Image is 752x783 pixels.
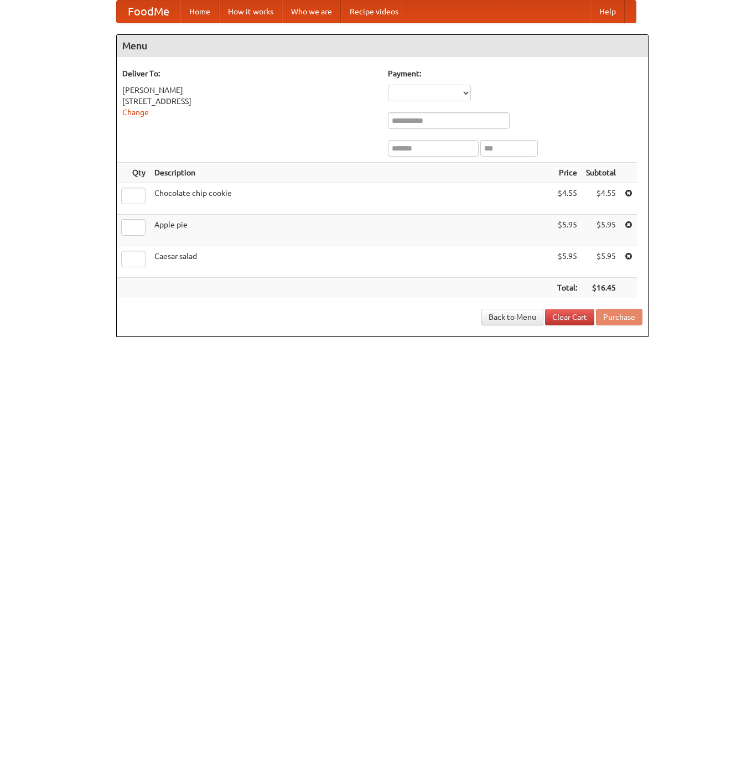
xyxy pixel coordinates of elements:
[150,215,553,246] td: Apple pie
[388,68,642,79] h5: Payment:
[122,96,377,107] div: [STREET_ADDRESS]
[122,108,149,117] a: Change
[553,246,582,278] td: $5.95
[590,1,625,23] a: Help
[117,1,180,23] a: FoodMe
[596,309,642,325] button: Purchase
[553,215,582,246] td: $5.95
[582,215,620,246] td: $5.95
[481,309,543,325] a: Back to Menu
[180,1,219,23] a: Home
[282,1,341,23] a: Who we are
[553,163,582,183] th: Price
[582,278,620,298] th: $16.45
[150,163,553,183] th: Description
[150,183,553,215] td: Chocolate chip cookie
[122,85,377,96] div: [PERSON_NAME]
[582,183,620,215] td: $4.55
[582,163,620,183] th: Subtotal
[117,163,150,183] th: Qty
[341,1,407,23] a: Recipe videos
[219,1,282,23] a: How it works
[545,309,594,325] a: Clear Cart
[582,246,620,278] td: $5.95
[117,35,648,57] h4: Menu
[553,278,582,298] th: Total:
[122,68,377,79] h5: Deliver To:
[150,246,553,278] td: Caesar salad
[553,183,582,215] td: $4.55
